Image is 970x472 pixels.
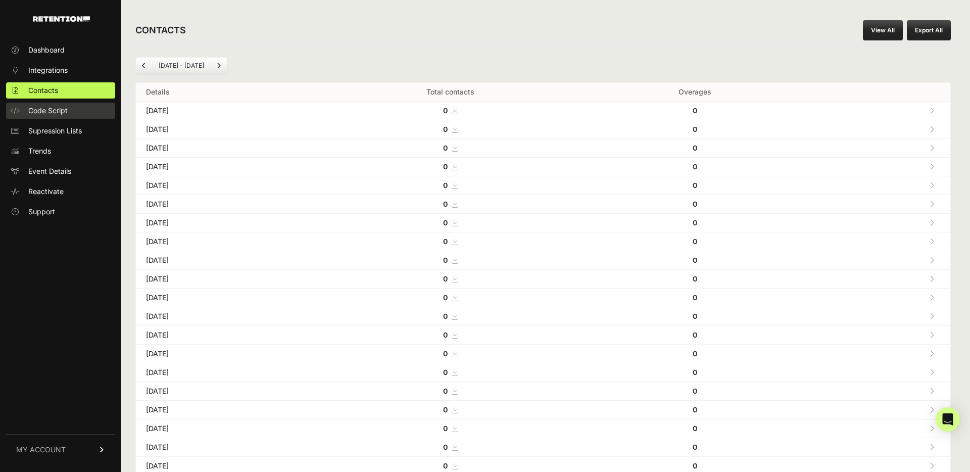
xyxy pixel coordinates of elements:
[28,146,51,156] span: Trends
[443,218,448,227] strong: 0
[136,345,313,363] td: [DATE]
[443,387,448,395] strong: 0
[136,438,313,457] td: [DATE]
[6,143,115,159] a: Trends
[693,274,697,283] strong: 0
[16,445,66,455] span: MY ACCOUNT
[136,176,313,195] td: [DATE]
[693,181,697,190] strong: 0
[693,200,697,208] strong: 0
[33,16,90,22] img: Retention.com
[136,158,313,176] td: [DATE]
[443,349,448,358] strong: 0
[136,326,313,345] td: [DATE]
[443,461,448,470] strong: 0
[313,83,588,102] th: Total contacts
[693,405,697,414] strong: 0
[136,232,313,251] td: [DATE]
[136,382,313,401] td: [DATE]
[136,270,313,289] td: [DATE]
[211,58,227,74] a: Next
[693,424,697,433] strong: 0
[136,419,313,438] td: [DATE]
[136,102,313,120] td: [DATE]
[443,274,448,283] strong: 0
[136,214,313,232] td: [DATE]
[28,186,64,197] span: Reactivate
[936,407,960,432] div: Open Intercom Messenger
[136,307,313,326] td: [DATE]
[6,123,115,139] a: Supression Lists
[693,106,697,115] strong: 0
[6,42,115,58] a: Dashboard
[443,405,448,414] strong: 0
[135,23,186,37] h2: CONTACTS
[693,387,697,395] strong: 0
[443,312,448,320] strong: 0
[6,62,115,78] a: Integrations
[693,144,697,152] strong: 0
[28,85,58,96] span: Contacts
[907,20,951,40] button: Export All
[136,251,313,270] td: [DATE]
[6,434,115,465] a: MY ACCOUNT
[28,106,68,116] span: Code Script
[136,83,313,102] th: Details
[443,106,448,115] strong: 0
[136,363,313,382] td: [DATE]
[443,162,448,171] strong: 0
[443,331,448,339] strong: 0
[693,312,697,320] strong: 0
[443,293,448,302] strong: 0
[443,368,448,376] strong: 0
[28,166,71,176] span: Event Details
[693,331,697,339] strong: 0
[443,125,448,133] strong: 0
[693,218,697,227] strong: 0
[863,20,903,40] a: View All
[6,82,115,99] a: Contacts
[136,120,313,139] td: [DATE]
[136,195,313,214] td: [DATE]
[443,237,448,246] strong: 0
[443,144,448,152] strong: 0
[6,103,115,119] a: Code Script
[693,368,697,376] strong: 0
[443,424,448,433] strong: 0
[693,125,697,133] strong: 0
[136,58,152,74] a: Previous
[693,237,697,246] strong: 0
[443,181,448,190] strong: 0
[693,443,697,451] strong: 0
[152,62,210,70] li: [DATE] - [DATE]
[693,293,697,302] strong: 0
[136,401,313,419] td: [DATE]
[693,461,697,470] strong: 0
[693,349,697,358] strong: 0
[136,289,313,307] td: [DATE]
[6,183,115,200] a: Reactivate
[6,204,115,220] a: Support
[693,162,697,171] strong: 0
[588,83,802,102] th: Overages
[28,65,68,75] span: Integrations
[443,443,448,451] strong: 0
[28,45,65,55] span: Dashboard
[443,200,448,208] strong: 0
[693,256,697,264] strong: 0
[136,139,313,158] td: [DATE]
[6,163,115,179] a: Event Details
[28,126,82,136] span: Supression Lists
[28,207,55,217] span: Support
[443,256,448,264] strong: 0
